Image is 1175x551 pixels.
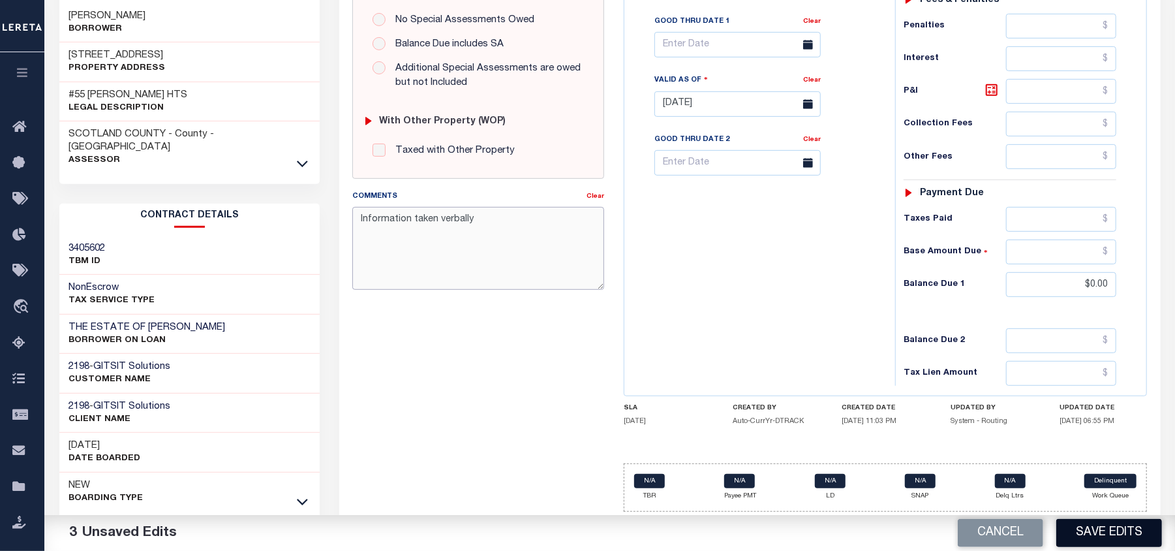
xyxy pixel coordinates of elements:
p: Boarding Type [69,492,144,505]
input: Enter Date [654,91,821,117]
h6: Interest [904,54,1005,64]
h6: P&I [904,82,1005,101]
span: Unsaved Edits [82,526,177,540]
a: N/A [995,474,1026,488]
p: SNAP [905,492,936,501]
h6: Other Fees [904,152,1005,163]
h4: CREATED BY [733,404,820,412]
p: LD [815,492,846,501]
h6: Balance Due 1 [904,279,1005,290]
label: No Special Assessments Owed [389,13,534,28]
p: Date Boarded [69,452,141,465]
input: $ [1006,14,1117,39]
input: Enter Date [654,32,821,57]
p: BORROWER ON LOAN [69,334,226,347]
h6: Balance Due 2 [904,336,1005,346]
h4: SLA [624,404,711,412]
input: $ [1006,79,1117,104]
h6: Taxes Paid [904,214,1005,225]
h6: Penalties [904,21,1005,31]
label: Good Thru Date 1 [654,16,729,27]
label: Valid as Of [654,74,708,86]
p: Delq Ltrs [995,492,1026,501]
h4: UPDATED BY [951,404,1039,412]
input: $ [1006,46,1117,71]
span: 2198 [69,401,90,411]
span: 2198 [69,362,90,371]
button: Cancel [958,519,1043,547]
h6: with Other Property (WOP) [380,116,506,127]
h6: Tax Lien Amount [904,368,1005,379]
h3: [DATE] [69,439,141,452]
a: Clear [803,136,821,143]
a: Clear [587,193,604,200]
h3: SCOTLAND COUNTY - County - [GEOGRAPHIC_DATA] [69,128,311,154]
i: travel_explore [12,299,33,316]
h2: CONTRACT details [59,204,320,228]
a: Delinquent [1084,474,1137,488]
input: $ [1006,240,1117,264]
h5: Auto-CurrYr-DTRACK [733,417,820,426]
h4: CREATED DATE [842,404,929,412]
h3: - [69,360,171,373]
span: [DATE] [624,418,646,425]
h5: [DATE] 06:55 PM [1060,417,1148,426]
label: Additional Special Assessments are owed but not Included [389,61,584,91]
h3: [PERSON_NAME] [69,10,146,23]
input: $ [1006,272,1117,297]
h6: Collection Fees [904,119,1005,129]
label: Taxed with Other Property [389,144,515,159]
input: $ [1006,144,1117,169]
h3: - [69,400,171,413]
h6: Payment due [920,188,984,199]
a: N/A [905,474,936,488]
h3: NEW [69,479,144,492]
h3: 3405602 [69,242,106,255]
span: 3 [69,526,77,540]
input: Enter Date [654,150,821,176]
h4: UPDATED DATE [1060,404,1148,412]
h3: NonEscrow [69,281,155,294]
h5: System - Routing [951,417,1039,426]
a: N/A [634,474,665,488]
button: Save Edits [1056,519,1162,547]
p: CLIENT Name [69,413,171,426]
h3: #55 [PERSON_NAME] HTS [69,89,188,102]
p: Borrower [69,23,146,36]
label: Comments [352,191,397,202]
label: Balance Due includes SA [389,37,504,52]
input: $ [1006,361,1117,386]
p: Property Address [69,62,166,75]
p: CUSTOMER Name [69,373,171,386]
h6: Base Amount Due [904,247,1005,257]
span: GITSIT Solutions [94,362,171,371]
p: Legal Description [69,102,188,115]
input: $ [1006,112,1117,136]
span: GITSIT Solutions [94,401,171,411]
a: Clear [803,77,821,84]
h5: [DATE] 11:03 PM [842,417,929,426]
p: TBM ID [69,255,106,268]
p: Tax Service Type [69,294,155,307]
p: Work Queue [1084,492,1137,501]
a: N/A [724,474,755,488]
a: N/A [815,474,846,488]
h3: [STREET_ADDRESS] [69,49,166,62]
p: Assessor [69,154,311,167]
a: Clear [803,18,821,25]
h3: THE ESTATE OF [PERSON_NAME] [69,321,226,334]
p: TBR [634,492,665,501]
p: Payee PMT [724,492,756,501]
input: $ [1006,328,1117,353]
label: Good Thru Date 2 [654,134,729,146]
input: $ [1006,207,1117,232]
